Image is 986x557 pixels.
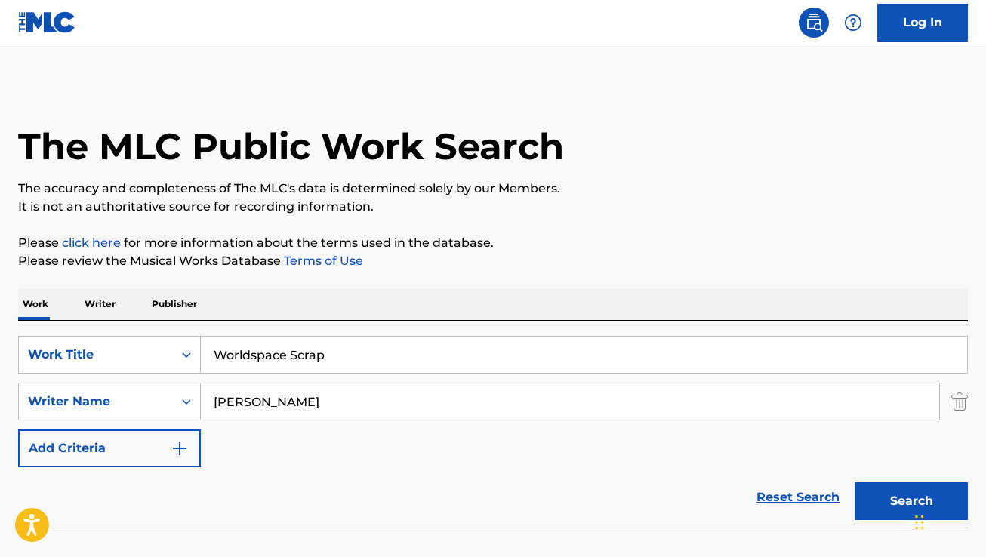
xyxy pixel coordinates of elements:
a: Reset Search [749,481,847,514]
p: Please review the Musical Works Database [18,252,968,270]
img: search [805,14,823,32]
img: MLC Logo [18,11,76,33]
div: Writer Name [28,392,164,411]
a: Public Search [799,8,829,38]
p: Work [18,288,53,320]
p: It is not an authoritative source for recording information. [18,198,968,216]
div: Drag [915,500,924,545]
form: Search Form [18,336,968,528]
div: Help [838,8,868,38]
img: help [844,14,862,32]
h1: The MLC Public Work Search [18,124,564,169]
div: Work Title [28,346,164,364]
button: Search [855,482,968,520]
img: 9d2ae6d4665cec9f34b9.svg [171,439,189,457]
a: Terms of Use [281,254,363,268]
iframe: Chat Widget [911,485,986,557]
p: Please for more information about the terms used in the database. [18,234,968,252]
p: The accuracy and completeness of The MLC's data is determined solely by our Members. [18,180,968,198]
img: Delete Criterion [951,383,968,420]
p: Writer [80,288,120,320]
p: Publisher [147,288,202,320]
a: click here [62,235,121,250]
a: Log In [877,4,968,42]
button: Add Criteria [18,429,201,467]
